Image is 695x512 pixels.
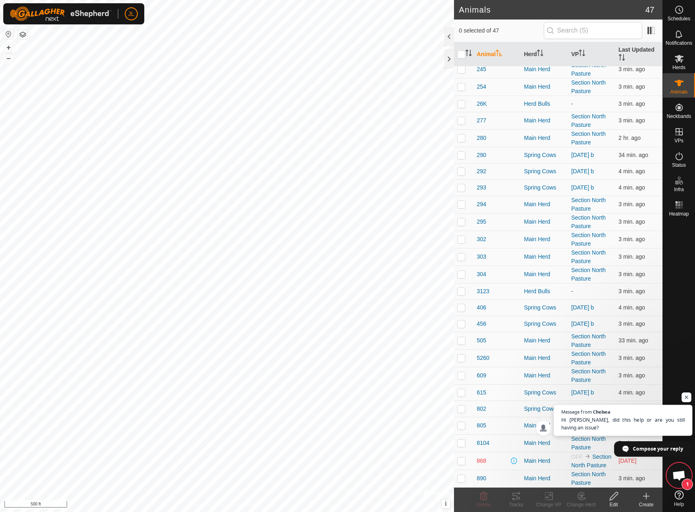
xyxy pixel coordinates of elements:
[524,354,565,362] div: Main Herd
[571,471,606,486] a: Section North Pasture
[477,421,486,430] span: 805
[619,55,625,62] p-sorticon: Activate to sort
[667,463,691,488] div: Open chat
[619,135,641,141] span: Oct 15, 2025, 11:33 AM
[477,167,486,176] span: 292
[235,501,259,509] a: Contact Us
[571,214,606,229] a: Section North Pasture
[10,7,111,21] img: Gallagher Logo
[571,351,606,366] a: Section North Pasture
[619,458,636,464] span: Oct 5, 2025, 2:03 PM
[667,114,691,119] span: Neckbands
[521,42,568,67] th: Herd
[524,388,565,397] div: Spring Cows
[477,502,491,508] span: Delete
[571,152,594,158] a: [DATE] b
[477,134,486,142] span: 280
[524,200,565,209] div: Main Herd
[619,236,645,242] span: Oct 15, 2025, 1:33 PM
[568,42,615,67] th: VP
[477,235,486,244] span: 302
[571,453,583,460] span: OFF
[619,184,645,191] span: Oct 15, 2025, 1:32 PM
[669,211,689,216] span: Heatmap
[524,253,565,261] div: Main Herd
[524,83,565,91] div: Main Herd
[619,66,645,72] span: Oct 15, 2025, 1:33 PM
[477,303,486,312] span: 406
[500,501,532,508] div: Tracks
[571,389,594,396] a: [DATE] b
[571,79,606,94] a: Section North Pasture
[597,501,630,508] div: Edit
[477,270,486,279] span: 304
[524,116,565,125] div: Main Herd
[682,479,693,490] span: 1
[524,151,565,159] div: Spring Cows
[477,320,486,328] span: 456
[571,288,573,294] app-display-virtual-paddock-transition: -
[571,232,606,247] a: Section North Pasture
[524,183,565,192] div: Spring Cows
[459,5,645,15] h2: Animals
[524,65,565,74] div: Main Herd
[477,474,486,483] span: 890
[128,10,135,18] span: JL
[524,371,565,380] div: Main Herd
[619,389,645,396] span: Oct 15, 2025, 1:32 PM
[571,184,594,191] a: [DATE] b
[619,218,645,225] span: Oct 15, 2025, 1:33 PM
[18,30,28,39] button: Map Layers
[524,287,565,296] div: Herd Bulls
[524,235,565,244] div: Main Herd
[593,410,611,414] span: Chelsea
[571,267,606,282] a: Section North Pasture
[667,16,690,21] span: Schedules
[524,457,565,465] div: Main Herd
[619,337,648,344] span: Oct 15, 2025, 1:03 PM
[565,501,597,508] div: Change Herd
[619,201,645,207] span: Oct 15, 2025, 1:33 PM
[477,151,486,159] span: 290
[459,26,544,35] span: 0 selected of 47
[619,355,645,361] span: Oct 15, 2025, 1:33 PM
[666,41,692,46] span: Notifications
[477,100,487,108] span: 26K
[524,270,565,279] div: Main Herd
[477,83,486,91] span: 254
[619,475,645,481] span: Oct 15, 2025, 1:32 PM
[619,304,645,311] span: Oct 15, 2025, 1:32 PM
[537,51,543,57] p-sorticon: Activate to sort
[670,89,688,94] span: Animals
[674,138,683,143] span: VPs
[619,83,645,90] span: Oct 15, 2025, 1:33 PM
[619,372,645,379] span: Oct 15, 2025, 1:32 PM
[195,501,225,509] a: Privacy Policy
[477,439,489,447] span: 8104
[571,62,606,77] a: Section North Pasture
[579,51,585,57] p-sorticon: Activate to sort
[561,416,685,432] span: Hi [PERSON_NAME], did this help or are you still having an issue?
[615,42,662,67] th: Last Updated
[571,304,594,311] a: [DATE] b
[477,253,486,261] span: 303
[571,113,606,128] a: Section North Pasture
[524,474,565,483] div: Main Herd
[571,197,606,212] a: Section North Pasture
[674,502,684,507] span: Help
[4,53,13,63] button: –
[571,333,606,348] a: Section North Pasture
[571,368,606,383] a: Section North Pasture
[477,200,486,209] span: 294
[561,410,592,414] span: Message from
[524,439,565,447] div: Main Herd
[524,218,565,226] div: Main Herd
[619,100,645,107] span: Oct 15, 2025, 1:33 PM
[445,500,447,507] span: i
[663,487,695,510] a: Help
[477,405,486,413] span: 802
[630,501,662,508] div: Create
[571,320,594,327] a: [DATE] b
[496,51,502,57] p-sorticon: Activate to sort
[633,442,683,456] span: Compose your reply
